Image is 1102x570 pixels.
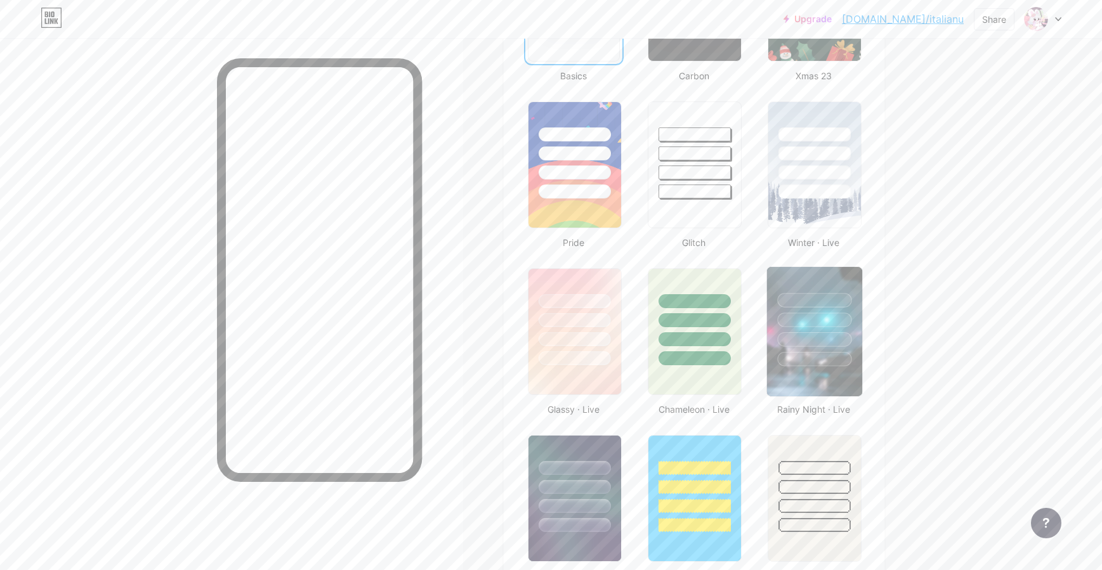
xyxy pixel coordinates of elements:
div: Carbon [644,69,744,82]
div: Chameleon · Live [644,403,744,416]
a: [DOMAIN_NAME]/italianu [842,11,964,27]
a: Upgrade [784,14,832,24]
div: Xmas 23 [764,69,863,82]
div: Rainy Night · Live [764,403,863,416]
div: Share [982,13,1006,26]
div: Pride [524,236,624,249]
div: Basics [524,69,624,82]
div: Glassy · Live [524,403,624,416]
img: italianunicorn [1024,7,1048,31]
img: rainy_night.jpg [767,267,862,396]
div: Glitch [644,236,744,249]
div: Winter · Live [764,236,863,249]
